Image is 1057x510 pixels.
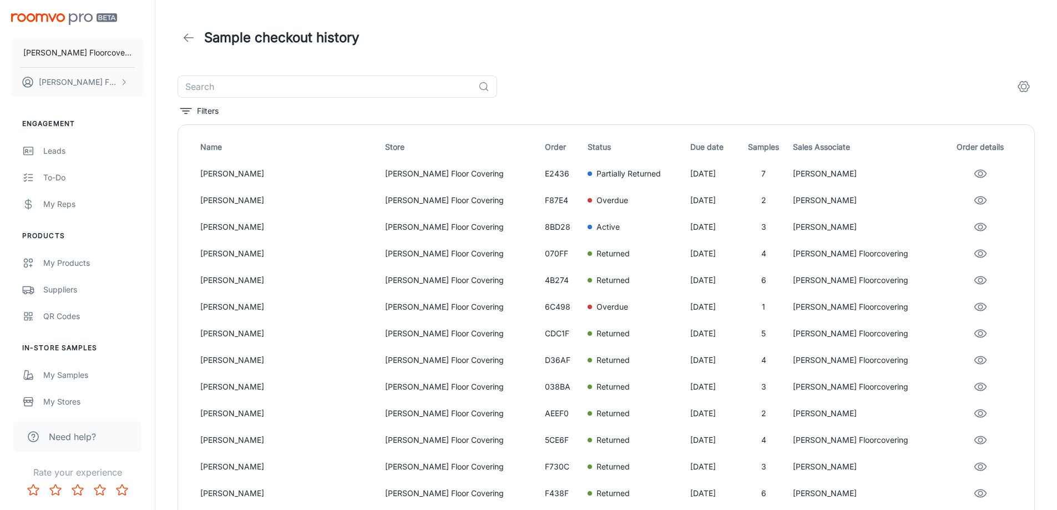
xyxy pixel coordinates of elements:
p: 6 [743,487,784,499]
th: Sales Associate [788,134,944,160]
p: [PERSON_NAME] [200,487,376,499]
p: 2 [743,194,784,206]
p: 6C498 [545,301,579,313]
p: Returned [596,487,630,499]
p: [PERSON_NAME] [200,248,376,260]
p: [DATE] [690,248,734,260]
p: [PERSON_NAME] [793,194,939,206]
div: Leads [43,145,144,157]
p: [PERSON_NAME] [200,301,376,313]
div: QR Codes [43,310,144,322]
p: [DATE] [690,194,734,206]
p: [PERSON_NAME] [200,407,376,420]
p: [DATE] [690,487,734,499]
p: 3 [743,381,784,393]
div: Suppliers [43,284,144,296]
p: [PERSON_NAME] Floorcovering [39,76,117,88]
p: [PERSON_NAME] Floor Covering [385,301,536,313]
div: My Stores [43,396,144,408]
p: [PERSON_NAME] Floor Covering [385,407,536,420]
p: 3 [743,221,784,233]
p: 038BA [545,381,579,393]
p: F438F [545,487,579,499]
p: Returned [596,434,630,446]
p: [PERSON_NAME] Floorcovering [793,381,939,393]
p: [PERSON_NAME] [200,221,376,233]
button: eye [969,322,992,345]
p: Filters [197,105,219,117]
p: [PERSON_NAME] Floorcovering [23,47,132,59]
button: eye [969,349,992,371]
p: Overdue [596,194,628,206]
p: 5CE6F [545,434,579,446]
p: [DATE] [690,221,734,233]
p: [DATE] [690,407,734,420]
p: [PERSON_NAME] [200,194,376,206]
p: [PERSON_NAME] [200,354,376,366]
img: Roomvo PRO Beta [11,13,117,25]
p: [DATE] [690,354,734,366]
p: 6 [743,274,784,286]
p: AEEF0 [545,407,579,420]
button: [PERSON_NAME] Floorcovering [11,68,144,97]
button: Rate 5 star [111,479,133,501]
p: [PERSON_NAME] Floor Covering [385,274,536,286]
p: CDC1F [545,327,579,340]
p: 7 [743,168,784,180]
p: F87E4 [545,194,579,206]
button: eye [969,402,992,425]
p: [PERSON_NAME] Floorcovering [793,274,939,286]
p: 3 [743,461,784,473]
p: [PERSON_NAME] Floor Covering [385,168,536,180]
div: My Samples [43,369,144,381]
p: [PERSON_NAME] Floorcovering [793,327,939,340]
p: [PERSON_NAME] Floor Covering [385,248,536,260]
p: [PERSON_NAME] [200,274,376,286]
p: [DATE] [690,327,734,340]
span: Need help? [49,430,96,443]
button: eye [969,296,992,318]
th: Store [381,134,540,160]
button: Rate 3 star [67,479,89,501]
p: [PERSON_NAME] Floorcovering [793,248,939,260]
button: Rate 4 star [89,479,111,501]
div: My Products [43,257,144,269]
p: [PERSON_NAME] Floor Covering [385,381,536,393]
button: eye [969,429,992,451]
p: [DATE] [690,434,734,446]
p: [PERSON_NAME] [200,461,376,473]
p: [PERSON_NAME] Floor Covering [385,434,536,446]
p: [DATE] [690,461,734,473]
th: Status [583,134,686,160]
button: [PERSON_NAME] Floorcovering [11,38,144,67]
input: Search [178,75,474,98]
div: To-do [43,171,144,184]
p: Returned [596,327,630,340]
p: F730C [545,461,579,473]
p: Overdue [596,301,628,313]
p: 4 [743,248,784,260]
p: Returned [596,248,630,260]
button: eye [969,482,992,504]
button: eye [969,216,992,238]
button: columns [1013,75,1035,98]
p: [PERSON_NAME] Floor Covering [385,461,536,473]
button: filter [178,102,221,120]
th: Order [540,134,584,160]
p: [PERSON_NAME] Floor Covering [385,487,536,499]
th: Order details [944,134,1025,160]
button: Rate 2 star [44,479,67,501]
p: 070FF [545,248,579,260]
p: [PERSON_NAME] [793,487,939,499]
th: Samples [739,134,788,160]
button: Rate 1 star [22,479,44,501]
p: Returned [596,354,630,366]
th: Name [187,134,381,160]
p: [PERSON_NAME] [200,168,376,180]
p: [PERSON_NAME] Floor Covering [385,221,536,233]
p: 2 [743,407,784,420]
p: [DATE] [690,274,734,286]
p: 4 [743,434,784,446]
p: [DATE] [690,168,734,180]
p: [DATE] [690,301,734,313]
